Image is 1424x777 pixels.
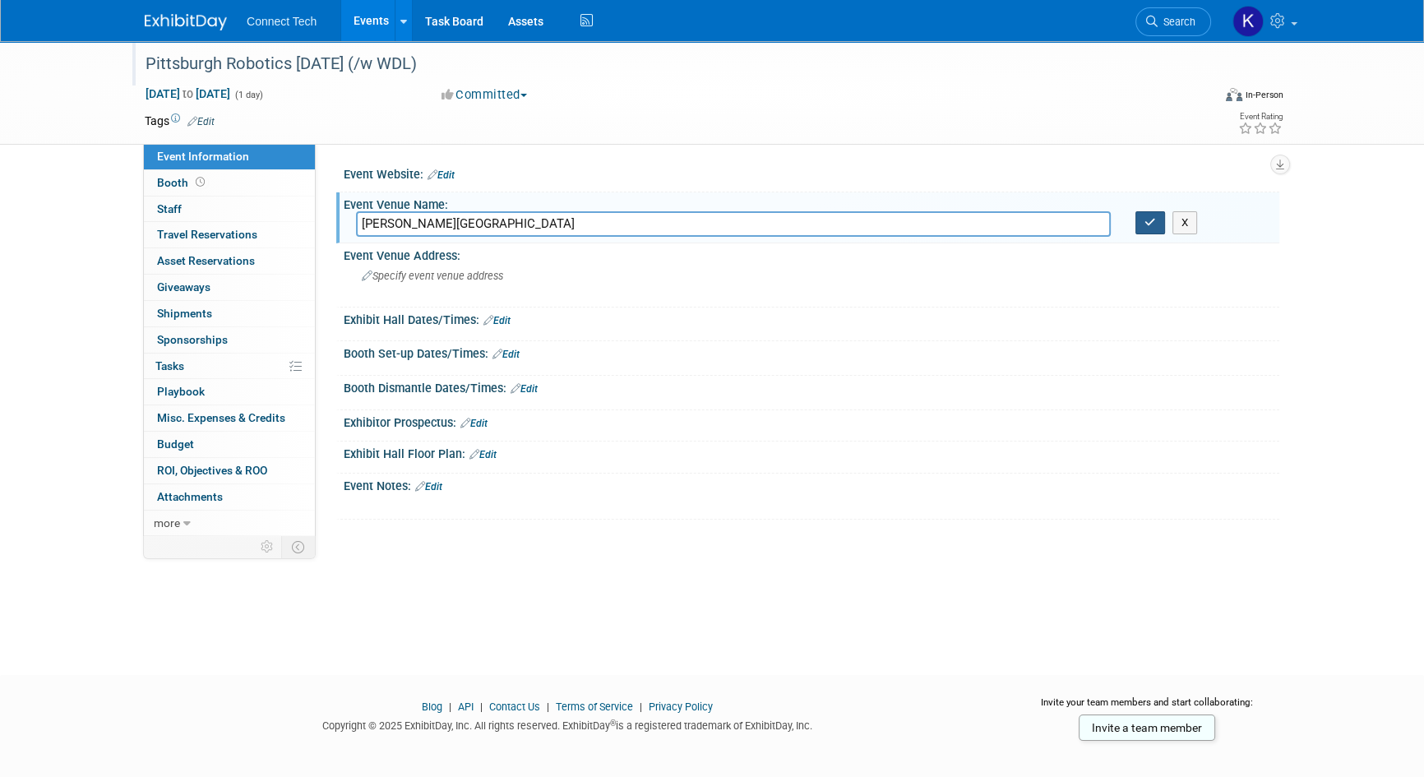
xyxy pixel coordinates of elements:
[157,385,205,398] span: Playbook
[140,49,1186,79] div: Pittsburgh Robotics [DATE] (/w WDL)
[144,379,315,405] a: Playbook
[610,719,616,728] sup: ®
[145,86,231,101] span: [DATE] [DATE]
[1172,211,1198,234] button: X
[192,176,208,188] span: Booth not reserved yet
[157,437,194,451] span: Budget
[157,280,210,294] span: Giveaways
[144,170,315,196] a: Booth
[428,169,455,181] a: Edit
[157,254,255,267] span: Asset Reservations
[1135,7,1211,36] a: Search
[458,701,474,713] a: API
[492,349,520,360] a: Edit
[344,341,1279,363] div: Booth Set-up Dates/Times:
[145,14,227,30] img: ExhibitDay
[344,410,1279,432] div: Exhibitor Prospectus:
[157,333,228,346] span: Sponsorships
[247,15,317,28] span: Connect Tech
[157,411,285,424] span: Misc. Expenses & Credits
[187,116,215,127] a: Edit
[144,484,315,510] a: Attachments
[476,701,487,713] span: |
[157,464,267,477] span: ROI, Objectives & ROO
[436,86,534,104] button: Committed
[157,490,223,503] span: Attachments
[1015,696,1280,720] div: Invite your team members and start collaborating:
[344,442,1279,463] div: Exhibit Hall Floor Plan:
[511,383,538,395] a: Edit
[344,308,1279,329] div: Exhibit Hall Dates/Times:
[362,270,503,282] span: Specify event venue address
[1114,86,1283,110] div: Event Format
[445,701,455,713] span: |
[489,701,540,713] a: Contact Us
[649,701,713,713] a: Privacy Policy
[144,275,315,300] a: Giveaways
[157,176,208,189] span: Booth
[282,536,316,557] td: Toggle Event Tabs
[1238,113,1283,121] div: Event Rating
[157,150,249,163] span: Event Information
[144,405,315,431] a: Misc. Expenses & Credits
[556,701,633,713] a: Terms of Service
[233,90,263,100] span: (1 day)
[1079,715,1215,741] a: Invite a team member
[144,222,315,247] a: Travel Reservations
[253,536,282,557] td: Personalize Event Tab Strip
[157,202,182,215] span: Staff
[144,248,315,274] a: Asset Reservations
[144,327,315,353] a: Sponsorships
[344,376,1279,397] div: Booth Dismantle Dates/Times:
[144,511,315,536] a: more
[415,481,442,493] a: Edit
[1158,16,1195,28] span: Search
[144,458,315,483] a: ROI, Objectives & ROO
[157,228,257,241] span: Travel Reservations
[636,701,646,713] span: |
[1232,6,1264,37] img: Kara Price
[344,192,1279,213] div: Event Venue Name:
[483,315,511,326] a: Edit
[344,243,1279,264] div: Event Venue Address:
[469,449,497,460] a: Edit
[543,701,553,713] span: |
[144,144,315,169] a: Event Information
[144,354,315,379] a: Tasks
[155,359,184,372] span: Tasks
[157,307,212,320] span: Shipments
[460,418,488,429] a: Edit
[344,474,1279,495] div: Event Notes:
[1245,89,1283,101] div: In-Person
[422,701,442,713] a: Blog
[145,715,990,733] div: Copyright © 2025 ExhibitDay, Inc. All rights reserved. ExhibitDay is a registered trademark of Ex...
[145,113,215,129] td: Tags
[144,301,315,326] a: Shipments
[144,197,315,222] a: Staff
[144,432,315,457] a: Budget
[1226,88,1242,101] img: Format-Inperson.png
[154,516,180,530] span: more
[180,87,196,100] span: to
[344,162,1279,183] div: Event Website:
